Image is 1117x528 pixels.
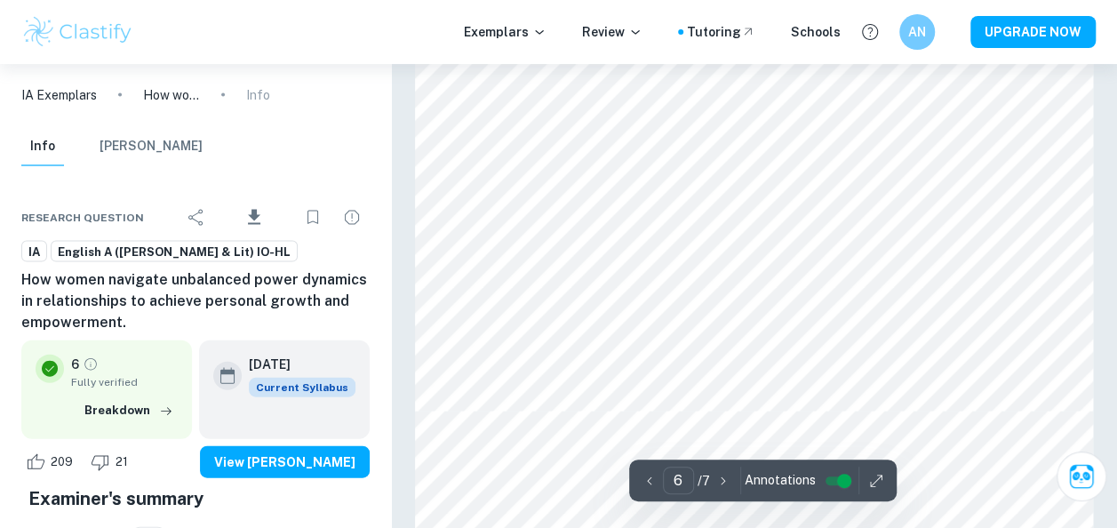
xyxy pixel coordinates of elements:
[21,127,64,166] button: Info
[22,244,46,261] span: IA
[745,471,816,490] span: Annotations
[295,200,331,236] div: Bookmark
[83,356,99,372] a: Grade fully verified
[21,14,134,50] img: Clastify logo
[21,269,370,333] h6: How women navigate unbalanced power dynamics in relationships to achieve personal growth and empo...
[334,200,370,236] div: Report issue
[1057,452,1106,501] button: Ask Clai
[143,85,200,105] p: How women navigate unbalanced power dynamics in relationships to achieve personal growth and empo...
[51,241,298,263] a: English A ([PERSON_NAME] & Lit) IO-HL
[698,471,710,491] p: / 7
[249,378,355,397] span: Current Syllabus
[200,446,370,478] button: View [PERSON_NAME]
[907,22,928,42] h6: AN
[970,16,1096,48] button: UPGRADE NOW
[21,241,47,263] a: IA
[855,17,885,47] button: Help and Feedback
[582,22,642,42] p: Review
[21,85,97,105] a: IA Exemplars
[249,355,341,374] h6: [DATE]
[80,397,178,424] button: Breakdown
[100,127,203,166] button: [PERSON_NAME]
[246,85,270,105] p: Info
[791,22,841,42] a: Schools
[28,485,363,512] h5: Examiner's summary
[21,448,83,476] div: Like
[464,22,547,42] p: Exemplars
[52,244,297,261] span: English A ([PERSON_NAME] & Lit) IO-HL
[179,200,214,236] div: Share
[106,453,138,471] span: 21
[218,195,291,241] div: Download
[21,210,144,226] span: Research question
[86,448,138,476] div: Dislike
[71,374,178,390] span: Fully verified
[41,453,83,471] span: 209
[899,14,935,50] button: AN
[71,355,79,374] p: 6
[687,22,755,42] a: Tutoring
[249,378,355,397] div: This exemplar is based on the current syllabus. Feel free to refer to it for inspiration/ideas wh...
